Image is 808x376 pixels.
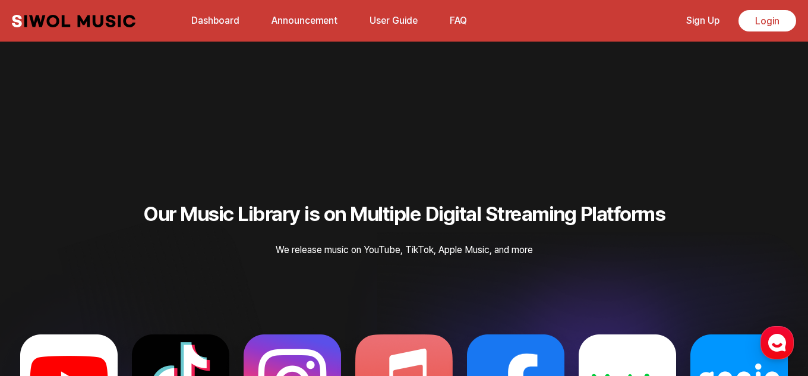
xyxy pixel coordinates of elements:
span: Home [30,295,51,305]
a: Sign Up [679,8,727,33]
span: Messages [99,296,134,305]
a: Announcement [264,8,345,33]
a: Dashboard [184,8,247,33]
a: Login [738,10,796,31]
a: Settings [153,277,228,307]
a: Messages [78,277,153,307]
a: User Guide [362,8,425,33]
button: FAQ [443,7,474,35]
a: Home [4,277,78,307]
span: Settings [176,295,205,305]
